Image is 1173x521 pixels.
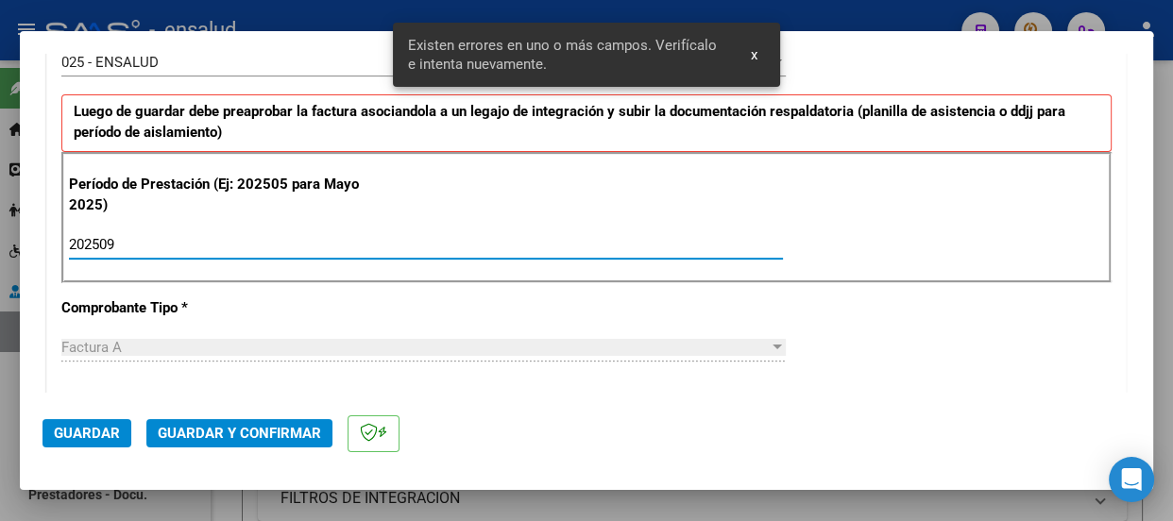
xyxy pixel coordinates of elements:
span: Guardar y Confirmar [158,425,321,442]
span: 025 - ENSALUD [61,54,159,71]
strong: Luego de guardar debe preaprobar la factura asociandola a un legajo de integración y subir la doc... [74,103,1065,142]
span: Factura A [61,339,122,356]
div: Open Intercom Messenger [1109,457,1154,502]
button: Guardar y Confirmar [146,419,332,447]
span: x [751,46,757,63]
button: x [736,38,773,72]
span: Existen errores en uno o más campos. Verifícalo e intenta nuevamente. [408,36,728,74]
button: Guardar [42,419,131,447]
p: Comprobante Tipo * [61,297,377,319]
p: Período de Prestación (Ej: 202505 para Mayo 2025) [69,174,380,216]
span: Guardar [54,425,120,442]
